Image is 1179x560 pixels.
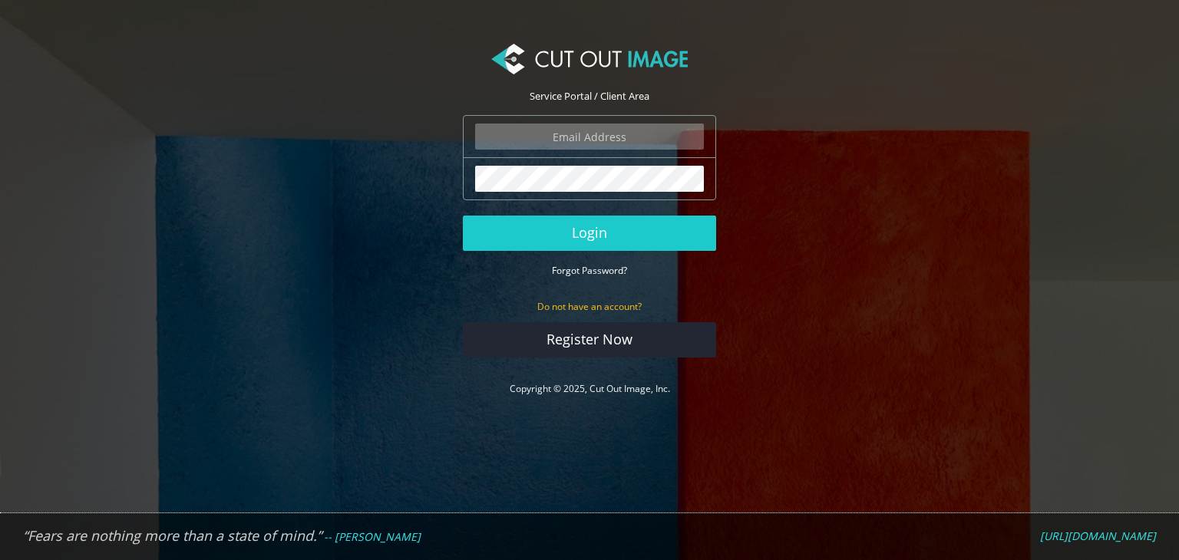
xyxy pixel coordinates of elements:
span: Service Portal / Client Area [530,89,649,103]
a: Copyright © 2025, Cut Out Image, Inc. [510,382,670,395]
button: Login [463,216,716,251]
input: Email Address [475,124,704,150]
img: Cut Out Image [491,44,688,74]
em: “Fears are nothing more than a state of mind.” [23,526,322,545]
a: Forgot Password? [552,263,627,277]
em: -- [PERSON_NAME] [324,529,421,544]
small: Forgot Password? [552,264,627,277]
small: Do not have an account? [537,300,642,313]
a: [URL][DOMAIN_NAME] [1040,529,1156,543]
a: Register Now [463,322,716,357]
